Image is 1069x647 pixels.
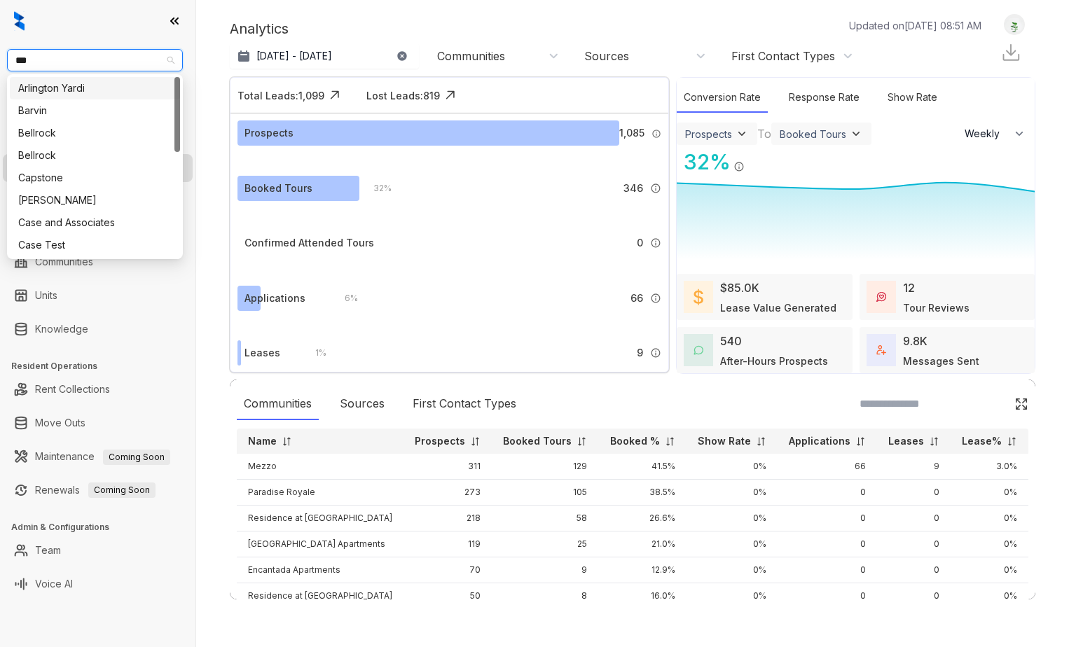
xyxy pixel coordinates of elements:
[888,434,924,448] p: Leases
[778,531,877,557] td: 0
[415,434,465,448] p: Prospects
[677,83,768,113] div: Conversion Rate
[18,193,172,208] div: [PERSON_NAME]
[651,129,662,139] img: Info
[694,288,703,305] img: LeaseValue
[10,234,180,256] div: Case Test
[782,83,867,113] div: Response Rate
[404,557,492,583] td: 70
[598,454,686,480] td: 41.5%
[757,125,771,142] div: To
[584,48,629,64] div: Sources
[404,531,492,557] td: 119
[598,557,686,583] td: 12.9%
[951,480,1028,506] td: 0%
[244,235,374,251] div: Confirmed Attended Tours
[237,557,404,583] td: Encantada Apartments
[1007,436,1017,447] img: sorting
[951,506,1028,531] td: 0%
[3,536,193,564] li: Team
[1014,397,1028,411] img: Click Icon
[1000,42,1021,63] img: Download
[789,434,850,448] p: Applications
[3,443,193,471] li: Maintenance
[650,183,661,194] img: Info
[10,99,180,122] div: Barvin
[623,181,643,196] span: 346
[404,583,492,609] td: 50
[903,354,979,368] div: Messages Sent
[720,279,759,296] div: $85.0K
[598,480,686,506] td: 38.5%
[366,88,440,103] div: Lost Leads: 819
[237,454,404,480] td: Mezzo
[237,583,404,609] td: Residence at [GEOGRAPHIC_DATA]
[404,454,492,480] td: 311
[687,557,778,583] td: 0%
[698,434,751,448] p: Show Rate
[694,345,703,356] img: AfterHoursConversations
[720,300,836,315] div: Lease Value Generated
[248,434,277,448] p: Name
[3,154,193,182] li: Leasing
[230,18,289,39] p: Analytics
[18,170,172,186] div: Capstone
[14,11,25,31] img: logo
[10,189,180,211] div: Carter Haston
[687,454,778,480] td: 0%
[3,476,193,504] li: Renewals
[237,531,404,557] td: [GEOGRAPHIC_DATA] Apartments
[876,345,886,355] img: TotalFum
[18,125,172,141] div: Bellrock
[244,181,312,196] div: Booked Tours
[951,583,1028,609] td: 0%
[720,354,828,368] div: After-Hours Prospects
[10,77,180,99] div: Arlington Yardi
[103,450,170,465] span: Coming Soon
[745,148,766,169] img: Click Icon
[720,333,742,349] div: 540
[876,292,886,302] img: TourReviews
[492,583,598,609] td: 8
[3,409,193,437] li: Move Outs
[35,409,85,437] a: Move Outs
[18,81,172,96] div: Arlington Yardi
[10,211,180,234] div: Case and Associates
[88,482,156,498] span: Coming Soon
[687,531,778,557] td: 0%
[877,454,951,480] td: 9
[637,345,643,361] span: 9
[35,536,61,564] a: Team
[237,506,404,531] td: Residence at [GEOGRAPHIC_DATA]
[665,436,675,447] img: sorting
[237,388,319,420] div: Communities
[962,434,1002,448] p: Lease%
[11,521,195,534] h3: Admin & Configurations
[256,49,332,63] p: [DATE] - [DATE]
[965,127,1007,141] span: Weekly
[404,506,492,531] td: 218
[951,454,1028,480] td: 3.0%
[877,531,951,557] td: 0
[733,161,745,172] img: Info
[731,48,835,64] div: First Contact Types
[855,436,866,447] img: sorting
[3,188,193,216] li: Collections
[598,583,686,609] td: 16.0%
[492,480,598,506] td: 105
[3,315,193,343] li: Knowledge
[440,85,461,106] img: Click Icon
[3,570,193,598] li: Voice AI
[849,127,863,141] img: ViewFilterArrow
[35,570,73,598] a: Voice AI
[577,436,587,447] img: sorting
[650,237,661,249] img: Info
[778,454,877,480] td: 66
[10,167,180,189] div: Capstone
[1005,18,1024,32] img: UserAvatar
[756,436,766,447] img: sorting
[619,125,644,141] span: 1,085
[10,144,180,167] div: Bellrock
[406,388,523,420] div: First Contact Types
[359,181,392,196] div: 32 %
